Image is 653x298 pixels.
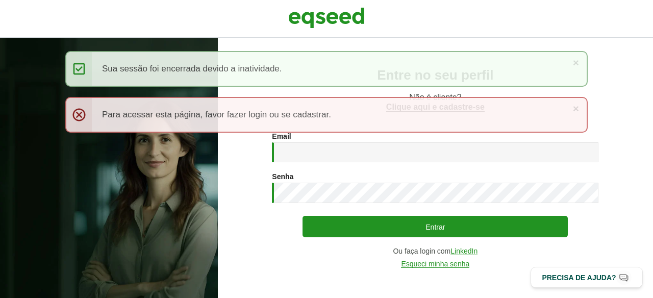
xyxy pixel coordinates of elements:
[65,51,588,87] div: Sua sessão foi encerrada devido a inatividade.
[288,5,365,31] img: EqSeed Logo
[450,247,478,255] a: LinkedIn
[272,173,293,180] label: Senha
[401,260,469,268] a: Esqueci minha senha
[573,57,579,68] a: ×
[65,97,588,133] div: Para acessar esta página, favor fazer login ou se cadastrar.
[272,247,598,255] div: Ou faça login com
[303,216,568,237] button: Entrar
[573,103,579,114] a: ×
